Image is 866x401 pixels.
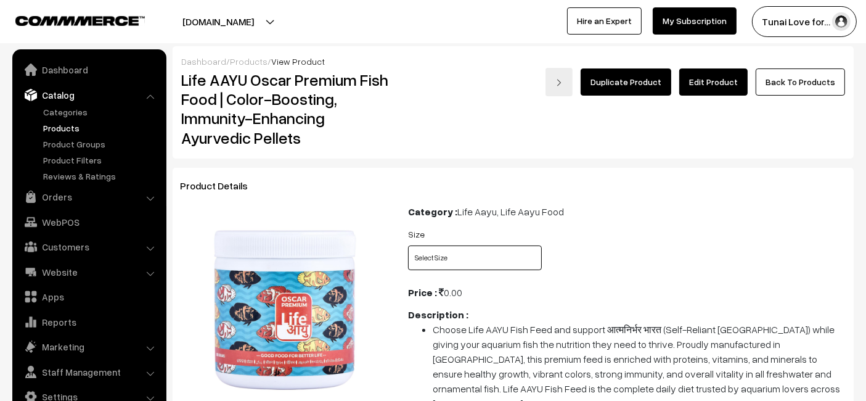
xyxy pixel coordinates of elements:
[408,286,437,299] b: Price :
[15,59,162,81] a: Dashboard
[408,308,468,321] b: Description :
[15,261,162,283] a: Website
[408,285,846,300] div: 0.00
[581,68,671,96] a: Duplicate Product
[832,12,851,31] img: user
[181,70,390,147] h2: Life AAYU Oscar Premium Fish Food | Color-Boosting, Immunity-Enhancing Ayurvedic Pellets
[15,12,123,27] a: COMMMERCE
[555,79,563,86] img: right-arrow.png
[271,56,325,67] span: View Product
[15,236,162,258] a: Customers
[679,68,748,96] a: Edit Product
[180,180,263,192] span: Product Details
[15,286,162,308] a: Apps
[752,6,857,37] button: Tunai Love for…
[40,122,162,134] a: Products
[15,361,162,383] a: Staff Management
[181,55,845,68] div: / /
[139,6,297,37] button: [DOMAIN_NAME]
[408,204,846,219] div: Life Aayu, Life Aayu Food
[15,311,162,333] a: Reports
[15,84,162,106] a: Catalog
[40,154,162,167] a: Product Filters
[408,205,457,218] b: Category :
[40,138,162,151] a: Product Groups
[40,105,162,118] a: Categories
[756,68,845,96] a: Back To Products
[15,336,162,358] a: Marketing
[567,7,642,35] a: Hire an Expert
[15,16,145,25] img: COMMMERCE
[181,56,226,67] a: Dashboard
[15,211,162,233] a: WebPOS
[230,56,268,67] a: Products
[40,170,162,183] a: Reviews & Ratings
[653,7,737,35] a: My Subscription
[15,186,162,208] a: Orders
[408,228,425,241] label: Size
